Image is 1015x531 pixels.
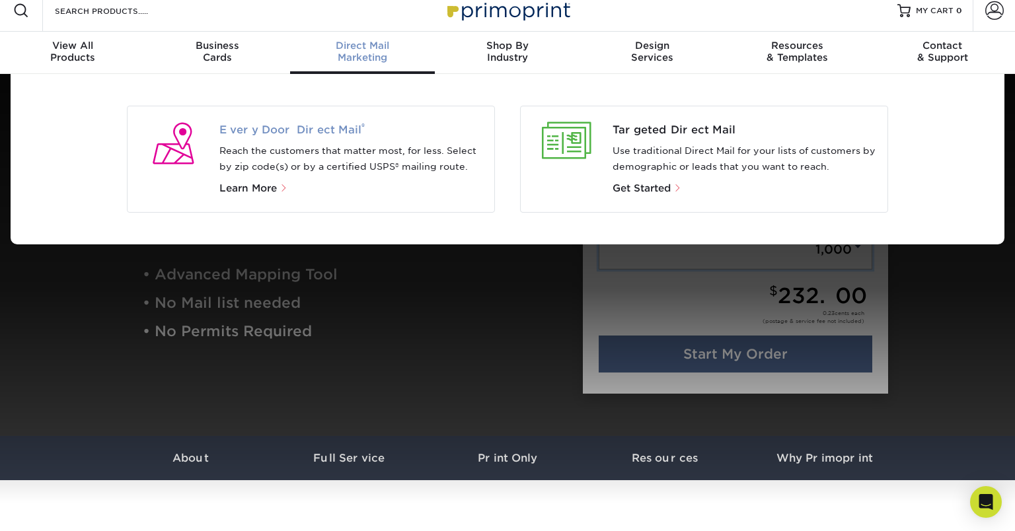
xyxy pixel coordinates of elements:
span: Learn More [219,182,277,194]
span: Direct Mail [290,40,435,52]
div: Services [580,40,725,63]
a: Targeted Direct Mail [613,122,878,138]
span: Every Door Direct Mail [219,122,484,138]
div: & Templates [725,40,870,63]
div: Open Intercom Messenger [970,486,1002,518]
span: MY CART [916,5,954,17]
span: Shop By [435,40,580,52]
p: Use traditional Direct Mail for your lists of customers by demographic or leads that you want to ... [613,143,878,175]
span: Design [580,40,725,52]
div: Marketing [290,40,435,63]
a: Direct MailMarketing [290,32,435,74]
a: Learn More [219,184,293,194]
a: Every Door Direct Mail® [219,122,484,138]
div: Industry [435,40,580,63]
span: Resources [725,40,870,52]
div: & Support [870,40,1015,63]
span: Get Started [613,182,671,194]
sup: ® [361,122,365,131]
a: Get Started [613,184,682,194]
a: Resources& Templates [725,32,870,74]
a: Contact& Support [870,32,1015,74]
div: Cards [145,40,289,63]
a: BusinessCards [145,32,289,74]
a: DesignServices [580,32,725,74]
span: Contact [870,40,1015,52]
span: Business [145,40,289,52]
p: Reach the customers that matter most, for less. Select by zip code(s) or by a certified USPS® mai... [219,143,484,175]
a: Shop ByIndustry [435,32,580,74]
span: 0 [956,6,962,15]
input: SEARCH PRODUCTS..... [54,3,182,18]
